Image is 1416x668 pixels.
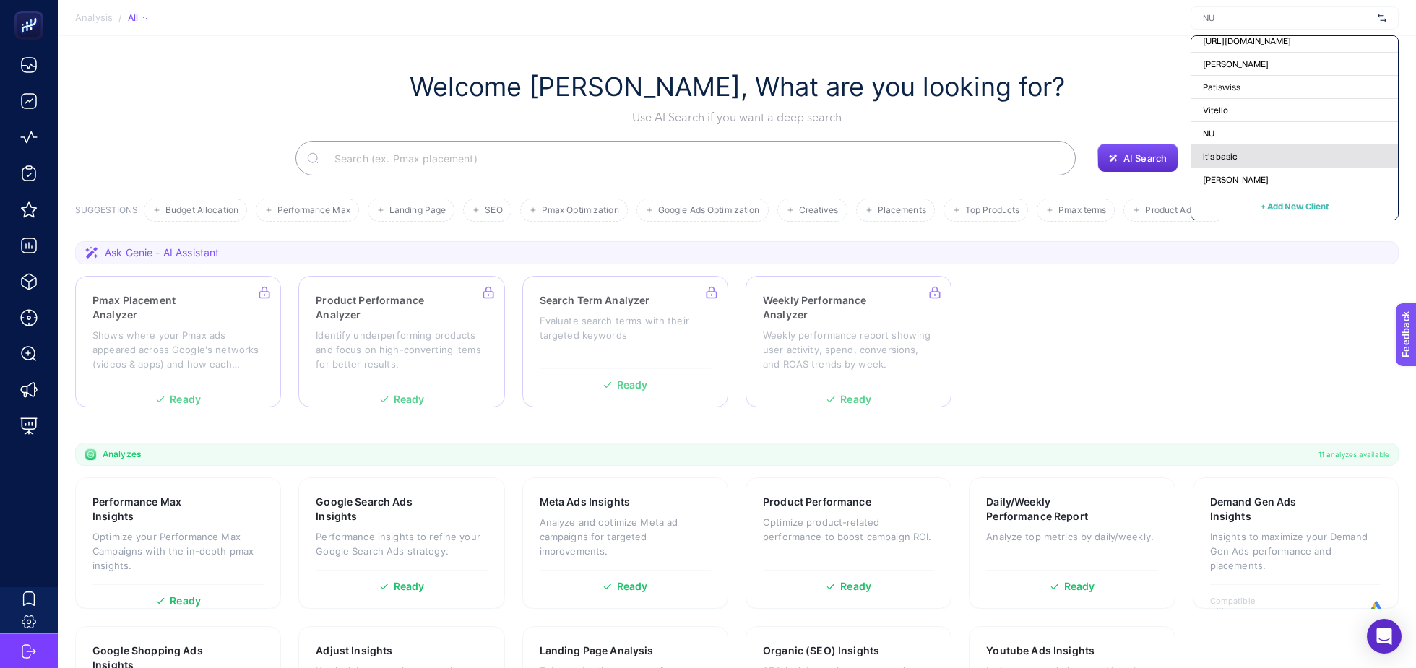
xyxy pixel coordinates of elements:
[323,138,1064,178] input: Search
[1203,35,1291,47] span: [URL][DOMAIN_NAME]
[986,529,1157,544] p: Analyze top metrics by daily/weekly.
[1210,529,1381,573] p: Insights to maximize your Demand Gen Ads performance and placements.
[1378,11,1386,25] img: svg%3e
[763,495,871,509] h3: Product Performance
[540,515,711,558] p: Analyze and optimize Meta ad campaigns for targeted improvements.
[118,12,122,23] span: /
[170,596,201,606] span: Ready
[986,643,1095,658] h3: Youtube Ads Insights
[105,246,219,260] span: Ask Genie - AI Assistant
[540,643,654,658] h3: Landing Page Analysis
[9,4,55,16] span: Feedback
[965,205,1019,216] span: Top Products
[394,581,425,591] span: Ready
[1203,58,1269,70] span: [PERSON_NAME]
[1203,128,1214,139] span: NU
[986,495,1114,524] h3: Daily/Weekly Performance Report
[840,581,871,591] span: Ready
[298,477,504,609] a: Google Search Ads InsightsPerformance insights to refine your Google Search Ads strategy.Ready
[92,529,264,573] p: Optimize your Performance Max Campaigns with the in-depth pmax insights.
[165,205,238,216] span: Budget Allocation
[878,205,926,216] span: Placements
[410,109,1065,126] p: Use AI Search if you want a deep search
[746,276,951,407] a: Weekly Performance AnalyzerWeekly performance report showing user activity, spend, conversions, a...
[1203,12,1372,24] input: NU
[969,477,1175,609] a: Daily/Weekly Performance ReportAnalyze top metrics by daily/weekly.Ready
[1203,105,1228,116] span: Vitello
[1058,205,1106,216] span: Pmax terms
[1318,448,1389,460] span: 11 analyzes available
[658,205,760,216] span: Google Ads Optimization
[1203,174,1269,186] span: [PERSON_NAME]
[1210,596,1275,616] span: Compatible with:
[522,477,728,609] a: Meta Ads InsightsAnalyze and optimize Meta ad campaigns for targeted improvements.Ready
[410,71,1065,103] h1: Welcome [PERSON_NAME], What are you looking for?
[389,205,446,216] span: Landing Page
[128,12,148,24] div: All
[746,477,951,609] a: Product PerformanceOptimize product-related performance to boost campaign ROI.Ready
[1145,205,1217,216] span: Product Ads Cost
[298,276,504,407] a: Product Performance AnalyzerIdentify underperforming products and focus on high-converting items ...
[1123,152,1167,164] span: AI Search
[799,205,839,216] span: Creatives
[1210,495,1336,524] h3: Demand Gen Ads Insights
[1064,581,1095,591] span: Ready
[75,204,138,222] h3: SUGGESTIONS
[763,515,934,544] p: Optimize product-related performance to boost campaign ROI.
[1261,197,1329,214] button: + Add New Client
[542,205,619,216] span: Pmax Optimization
[316,529,487,558] p: Performance insights to refine your Google Search Ads strategy.
[540,495,630,509] h3: Meta Ads Insights
[75,276,281,407] a: Pmax Placement AnalyzerShows where your Pmax ads appeared across Google's networks (videos & apps...
[1203,82,1240,93] span: Patiswiss
[75,12,113,24] span: Analysis
[1261,201,1329,212] span: + Add New Client
[1097,144,1178,173] button: AI Search
[485,205,502,216] span: SEO
[316,643,392,658] h3: Adjust Insights
[92,495,218,524] h3: Performance Max Insights
[763,643,879,658] h3: Organic (SEO) Insights
[316,495,442,524] h3: Google Search Ads Insights
[75,477,281,609] a: Performance Max InsightsOptimize your Performance Max Campaigns with the in-depth pmax insights.R...
[277,205,350,216] span: Performance Max
[617,581,648,591] span: Ready
[1203,151,1238,162] span: it's basic
[1193,477,1399,609] a: Demand Gen Ads InsightsInsights to maximize your Demand Gen Ads performance and placements.Compat...
[1367,619,1402,654] div: Open Intercom Messenger
[522,276,728,407] a: Search Term AnalyzerEvaluate search terms with their targeted keywordsReady
[103,448,141,460] span: Analyzes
